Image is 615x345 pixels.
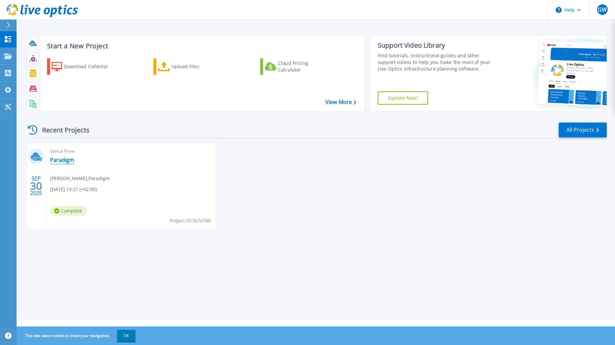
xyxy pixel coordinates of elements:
a: Explore Now! [378,91,428,105]
span: This site uses cookies to track your navigation. [18,330,136,342]
a: Upload Files [153,58,227,75]
a: View More [325,99,356,105]
a: Paradigm [50,157,74,163]
div: Find tutorials, instructional guides and other support videos to help you make the most of your L... [378,52,498,72]
a: All Projects [559,123,607,137]
div: Upload Files [172,60,225,73]
span: GW [598,7,607,12]
button: OK [117,330,136,342]
div: SEP 2025 [30,174,42,198]
div: Download Collector [64,60,117,73]
span: Complete [50,206,87,216]
div: Cloud Pricing Calculator [278,60,331,73]
div: Recent Projects [26,122,98,138]
a: Cloud Pricing Calculator [260,58,334,75]
span: 30 [30,183,42,189]
h3: Start a New Project [47,42,356,50]
div: Support Video Library [378,41,498,50]
span: [PERSON_NAME] , Paradigm [50,175,110,182]
span: Optical Prime [50,148,212,155]
span: [DATE] 13:21 (+02:00) [50,186,97,193]
a: Download Collector [47,58,121,75]
span: Project ID: 3074788 [170,217,211,224]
